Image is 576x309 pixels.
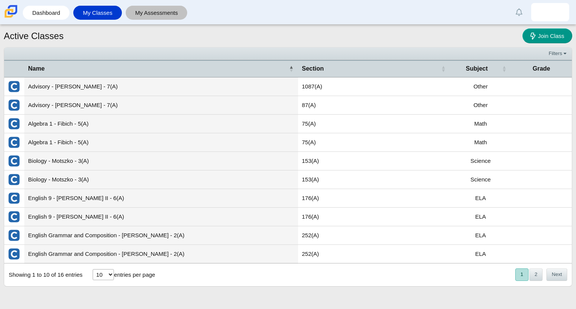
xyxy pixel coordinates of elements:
td: Biology - Motszko - 3(A) [24,152,298,170]
img: External class connected through Clever [8,155,20,167]
td: Science [450,152,511,170]
td: ELA [450,226,511,245]
td: 87(A) [298,96,450,115]
button: 1 [515,268,529,281]
img: External class connected through Clever [8,80,20,93]
td: Math [450,133,511,152]
td: 176(A) [298,189,450,208]
a: My Classes [77,6,118,20]
td: Advisory - [PERSON_NAME] - 7(A) [24,77,298,96]
td: 1087(A) [298,77,450,96]
a: Carmen School of Science & Technology [3,14,19,20]
img: jose.barraganestra.R3tnQ6 [544,6,556,18]
td: Other [450,96,511,115]
img: External class connected through Clever [8,248,20,260]
span: Section : Activate to sort [441,61,446,77]
td: 75(A) [298,115,450,133]
img: External class connected through Clever [8,118,20,130]
img: External class connected through Clever [8,99,20,111]
img: External class connected through Clever [8,211,20,223]
td: English 9 - [PERSON_NAME] II - 6(A) [24,189,298,208]
span: Subject : Activate to sort [502,61,507,77]
td: English 9 - [PERSON_NAME] II - 6(A) [24,208,298,226]
a: jose.barraganestra.R3tnQ6 [531,3,569,21]
a: Alerts [511,4,527,20]
span: Section [302,65,324,72]
label: entries per page [114,271,155,278]
td: 252(A) [298,226,450,245]
span: Name [28,65,45,72]
td: 252(A) [298,245,450,263]
a: Dashboard [27,6,66,20]
button: 2 [529,268,543,281]
img: External class connected through Clever [8,229,20,241]
span: Name : Activate to invert sorting [289,61,294,77]
button: Next [546,268,567,281]
h1: Active Classes [4,30,63,43]
td: ELA [450,245,511,263]
td: English Grammar and Composition - [PERSON_NAME] - 2(A) [24,226,298,245]
span: Grade [533,65,550,72]
img: External class connected through Clever [8,192,20,204]
td: ELA [450,189,511,208]
td: Science [450,170,511,189]
span: Join Class [538,33,564,39]
td: English Grammar and Composition - [PERSON_NAME] - 2(A) [24,245,298,263]
td: ELA [450,208,511,226]
td: 176(A) [298,208,450,226]
td: Biology - Motszko - 3(A) [24,170,298,189]
a: My Assessments [129,6,184,20]
nav: pagination [514,268,567,281]
td: 153(A) [298,170,450,189]
td: Algebra 1 - Fibich - 5(A) [24,133,298,152]
td: Other [450,77,511,96]
img: External class connected through Clever [8,136,20,148]
div: Showing 1 to 10 of 16 entries [4,263,82,286]
img: Carmen School of Science & Technology [3,3,19,19]
td: Math [450,115,511,133]
a: Filters [547,50,570,57]
td: 75(A) [298,133,450,152]
img: External class connected through Clever [8,173,20,186]
a: Join Class [522,28,572,43]
span: Subject [466,65,488,72]
td: Advisory - [PERSON_NAME] - 7(A) [24,96,298,115]
td: Algebra 1 - Fibich - 5(A) [24,115,298,133]
td: 153(A) [298,152,450,170]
